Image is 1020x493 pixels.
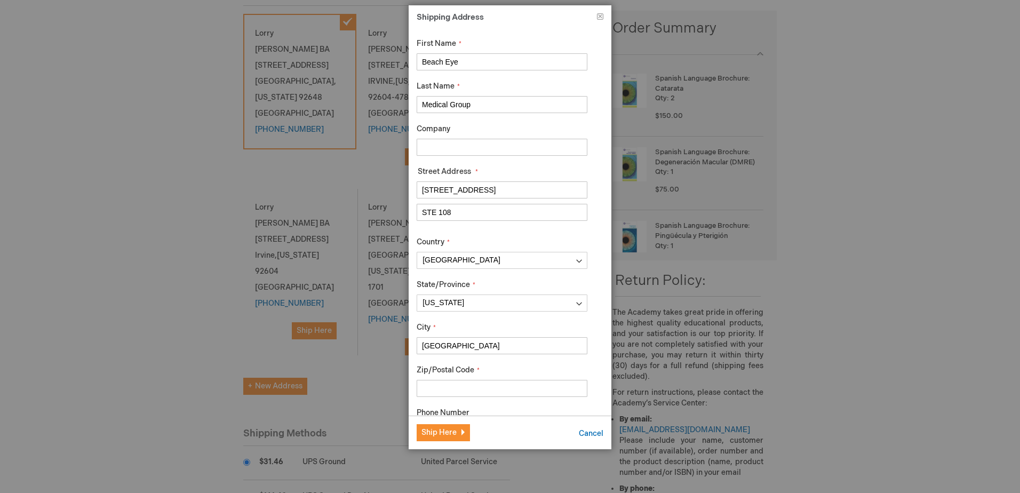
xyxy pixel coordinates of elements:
[417,408,469,417] span: Phone Number
[417,424,470,441] button: Ship Here
[417,39,456,48] span: First Name
[417,124,450,133] span: Company
[417,13,603,28] h1: Shipping Address
[417,365,474,375] span: Zip/Postal Code
[417,323,431,332] span: City
[421,428,457,437] span: Ship Here
[418,167,471,176] span: Street Address
[579,429,603,438] span: Cancel
[417,237,444,246] span: Country
[417,280,470,289] span: State/Province
[417,82,455,91] span: Last Name
[579,428,603,439] button: Cancel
